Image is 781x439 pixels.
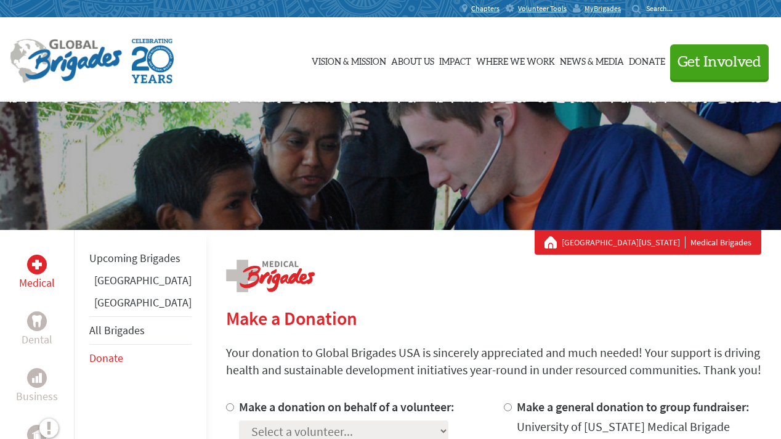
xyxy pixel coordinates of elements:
[239,399,455,414] label: Make a donation on behalf of a volunteer:
[585,4,621,14] span: MyBrigades
[32,315,42,327] img: Dental
[132,39,174,83] img: Global Brigades Celebrating 20 Years
[439,29,471,91] a: Impact
[89,294,192,316] li: Panama
[89,245,192,272] li: Upcoming Brigades
[16,368,58,405] a: BusinessBusiness
[391,29,434,91] a: About Us
[560,29,624,91] a: News & Media
[89,251,180,265] a: Upcoming Brigades
[32,260,42,269] img: Medical
[646,4,681,13] input: Search...
[226,344,761,379] p: Your donation to Global Brigades USA is sincerely appreciated and much needed! Your support is dr...
[89,316,192,345] li: All Brigades
[32,373,42,383] img: Business
[544,236,751,248] div: Medical Brigades
[89,323,145,337] a: All Brigades
[22,331,52,348] p: Dental
[471,4,500,14] span: Chapters
[22,311,52,348] a: DentalDental
[562,236,686,248] a: [GEOGRAPHIC_DATA][US_STATE]
[517,399,750,414] label: Make a general donation to group fundraiser:
[19,274,55,292] p: Medical
[312,29,386,91] a: Vision & Mission
[89,272,192,294] li: Ghana
[94,273,192,287] a: [GEOGRAPHIC_DATA]
[27,255,47,274] div: Medical
[226,260,315,292] img: logo-medical.png
[678,55,761,70] span: Get Involved
[89,345,192,372] li: Donate
[629,29,665,91] a: Donate
[670,44,769,80] button: Get Involved
[518,4,567,14] span: Volunteer Tools
[10,39,122,83] img: Global Brigades Logo
[89,351,123,365] a: Donate
[94,295,192,310] a: [GEOGRAPHIC_DATA]
[27,368,47,388] div: Business
[476,29,555,91] a: Where We Work
[226,307,761,329] h2: Make a Donation
[19,255,55,292] a: MedicalMedical
[16,388,58,405] p: Business
[27,311,47,331] div: Dental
